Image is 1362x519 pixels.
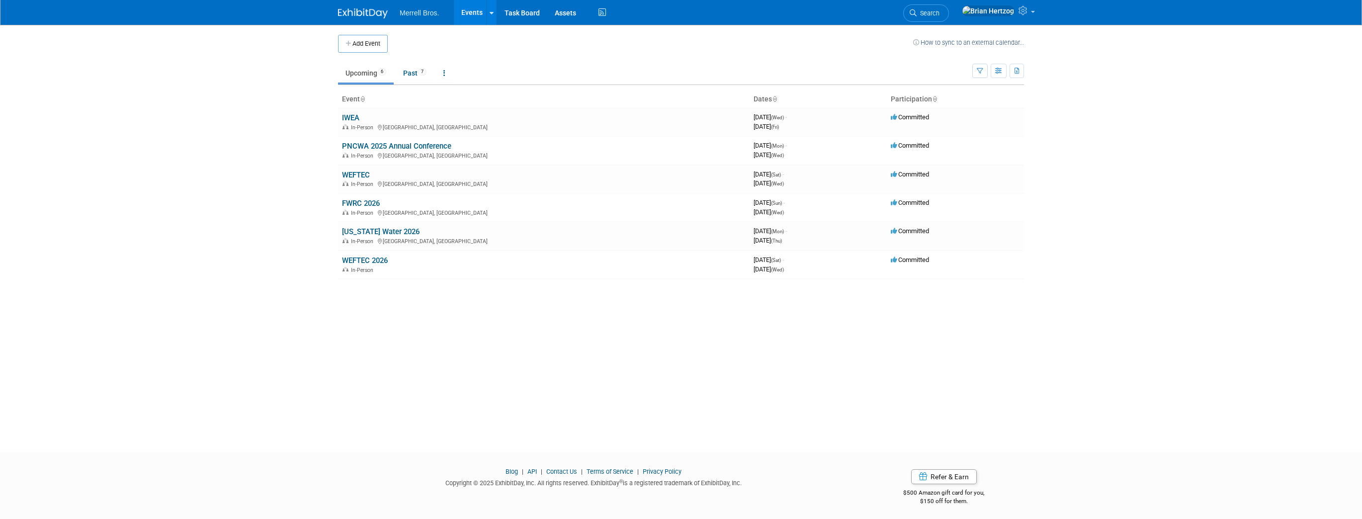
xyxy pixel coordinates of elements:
div: [GEOGRAPHIC_DATA], [GEOGRAPHIC_DATA] [342,237,746,245]
sup: ® [619,479,623,484]
span: Search [917,9,939,17]
span: Committed [891,113,929,121]
span: (Wed) [771,210,784,215]
div: [GEOGRAPHIC_DATA], [GEOGRAPHIC_DATA] [342,179,746,187]
a: FWRC 2026 [342,199,380,208]
span: [DATE] [754,256,784,263]
span: | [579,468,585,475]
th: Dates [750,91,887,108]
span: In-Person [351,210,376,216]
span: (Thu) [771,238,782,244]
span: (Wed) [771,153,784,158]
div: $150 off for them. [864,497,1024,506]
a: Past7 [396,64,434,83]
img: In-Person Event [342,153,348,158]
a: Sort by Start Date [772,95,777,103]
div: [GEOGRAPHIC_DATA], [GEOGRAPHIC_DATA] [342,208,746,216]
span: (Sun) [771,200,782,206]
img: In-Person Event [342,210,348,215]
span: | [519,468,526,475]
span: | [538,468,545,475]
div: $500 Amazon gift card for you, [864,482,1024,505]
span: (Wed) [771,115,784,120]
span: In-Person [351,267,376,273]
a: IWEA [342,113,359,122]
a: How to sync to an external calendar... [913,39,1024,46]
span: | [635,468,641,475]
span: - [783,199,785,206]
span: [DATE] [754,227,787,235]
span: In-Person [351,124,376,131]
span: 7 [418,68,426,76]
span: [DATE] [754,179,784,187]
span: [DATE] [754,151,784,159]
a: Contact Us [546,468,577,475]
span: 6 [378,68,386,76]
span: In-Person [351,238,376,245]
span: [DATE] [754,113,787,121]
span: [DATE] [754,142,787,149]
a: API [527,468,537,475]
a: PNCWA 2025 Annual Conference [342,142,451,151]
span: [DATE] [754,199,785,206]
span: [DATE] [754,208,784,216]
button: Add Event [338,35,388,53]
a: Terms of Service [587,468,633,475]
th: Participation [887,91,1024,108]
span: Committed [891,227,929,235]
span: - [782,171,784,178]
div: [GEOGRAPHIC_DATA], [GEOGRAPHIC_DATA] [342,151,746,159]
a: Blog [506,468,518,475]
a: Refer & Earn [911,469,977,484]
img: In-Person Event [342,124,348,129]
img: ExhibitDay [338,8,388,18]
img: In-Person Event [342,238,348,243]
a: Sort by Event Name [360,95,365,103]
span: (Sat) [771,258,781,263]
span: In-Person [351,153,376,159]
span: (Mon) [771,143,784,149]
a: Sort by Participation Type [932,95,937,103]
a: Privacy Policy [643,468,681,475]
span: - [785,113,787,121]
div: [GEOGRAPHIC_DATA], [GEOGRAPHIC_DATA] [342,123,746,131]
a: WEFTEC [342,171,370,179]
div: Copyright © 2025 ExhibitDay, Inc. All rights reserved. ExhibitDay is a registered trademark of Ex... [338,476,849,488]
th: Event [338,91,750,108]
span: [DATE] [754,237,782,244]
span: [DATE] [754,123,779,130]
img: In-Person Event [342,267,348,272]
a: Search [903,4,949,22]
span: (Wed) [771,181,784,186]
span: Merrell Bros. [400,9,439,17]
span: Committed [891,256,929,263]
span: (Fri) [771,124,779,130]
span: - [785,142,787,149]
span: (Sat) [771,172,781,177]
span: Committed [891,171,929,178]
a: WEFTEC 2026 [342,256,388,265]
span: (Mon) [771,229,784,234]
span: In-Person [351,181,376,187]
span: - [782,256,784,263]
img: Brian Hertzog [962,5,1015,16]
span: - [785,227,787,235]
img: In-Person Event [342,181,348,186]
a: [US_STATE] Water 2026 [342,227,420,236]
span: (Wed) [771,267,784,272]
a: Upcoming6 [338,64,394,83]
span: [DATE] [754,265,784,273]
span: Committed [891,142,929,149]
span: Committed [891,199,929,206]
span: [DATE] [754,171,784,178]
